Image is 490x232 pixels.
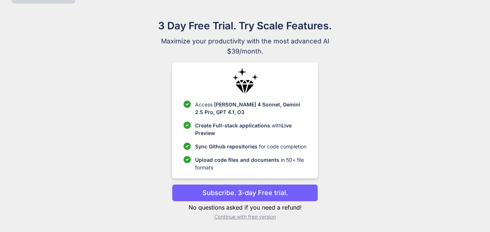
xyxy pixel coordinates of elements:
[195,101,306,116] p: Access
[195,156,306,171] p: in 50+ file formats
[195,122,306,137] p: with
[172,184,318,202] button: Subscribe. 3-day Free trial.
[172,213,318,220] p: Continue with free version
[184,101,191,108] img: checklist
[202,188,288,198] p: Subscribe. 3-day Free trial.
[195,143,306,150] p: for code completion
[195,157,279,163] span: Upload code files and documents
[195,101,300,115] span: [PERSON_NAME] 4 Sonnet, Gemini 2.5 Pro, GPT 4.1, O3
[184,156,191,163] img: checklist
[123,18,367,33] h1: 3 Day Free Trial. Try Scale Features.
[184,143,191,150] img: checklist
[123,36,367,46] span: Maximize your productivity with the most advanced AI
[172,203,318,212] p: No questions asked if you need a refund!
[195,122,272,128] span: Create Full-stack applications
[195,143,258,149] span: Sync Github repositories
[123,46,367,56] span: $39/month.
[184,122,191,129] img: checklist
